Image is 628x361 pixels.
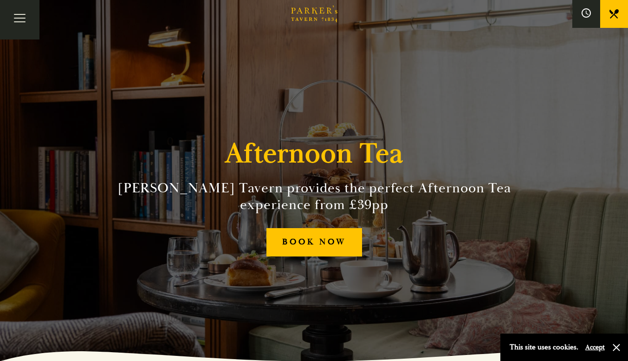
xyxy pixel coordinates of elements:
button: Accept [585,343,605,352]
h1: Afternoon Tea [225,137,403,171]
p: This site uses cookies. [510,341,578,354]
button: Close and accept [612,343,621,352]
a: BOOK NOW [266,228,362,256]
h2: [PERSON_NAME] Tavern provides the perfect Afternoon Tea experience from £39pp [103,180,526,213]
